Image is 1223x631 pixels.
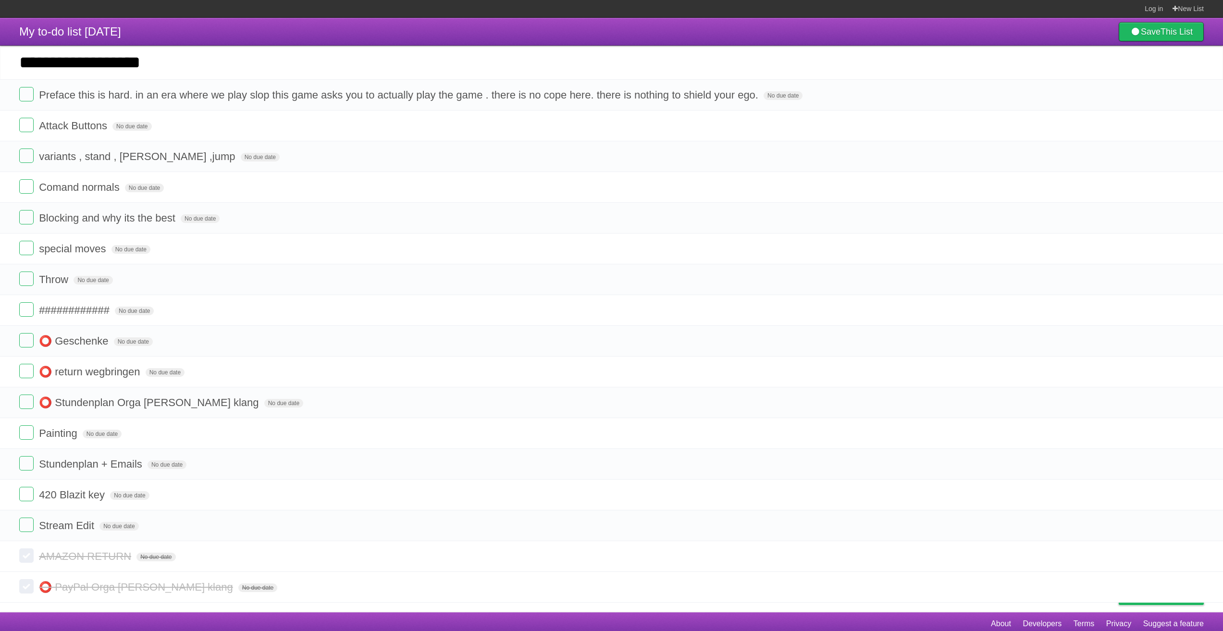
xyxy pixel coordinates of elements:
[19,548,34,563] label: Done
[19,456,34,470] label: Done
[241,153,280,161] span: No due date
[136,553,175,561] span: No due date
[1161,27,1193,37] b: This List
[19,87,34,101] label: Done
[39,581,235,593] span: ⭕ PayPal Orga [PERSON_NAME] klang
[115,307,154,315] span: No due date
[39,458,145,470] span: Stundenplan + Emails
[39,489,107,501] span: 420 Blazit key
[19,241,34,255] label: Done
[83,430,122,438] span: No due date
[99,522,138,531] span: No due date
[19,333,34,347] label: Done
[19,148,34,163] label: Done
[39,89,761,101] span: Preface this is hard. in an era where we play slop this game asks you to actually play the game ....
[39,520,97,532] span: Stream Edit
[238,583,277,592] span: No due date
[264,399,303,408] span: No due date
[19,425,34,440] label: Done
[111,245,150,254] span: No due date
[39,427,80,439] span: Painting
[74,276,112,285] span: No due date
[19,179,34,194] label: Done
[19,579,34,594] label: Done
[19,395,34,409] label: Done
[39,243,108,255] span: special moves
[112,122,151,131] span: No due date
[764,91,803,100] span: No due date
[39,273,71,285] span: Throw
[39,304,112,316] span: ############
[19,118,34,132] label: Done
[39,181,122,193] span: Comand normals
[19,25,121,38] span: My to-do list [DATE]
[39,150,237,162] span: variants , stand , [PERSON_NAME] ,jump
[39,550,134,562] span: AMAZON RETURN
[39,366,142,378] span: ⭕ return wegbringen
[19,364,34,378] label: Done
[19,487,34,501] label: Done
[110,491,149,500] span: No due date
[146,368,185,377] span: No due date
[39,396,261,408] span: ⭕ Stundenplan Orga [PERSON_NAME] klang
[148,460,186,469] span: No due date
[1139,588,1199,605] span: Buy me a coffee
[114,337,153,346] span: No due date
[125,184,164,192] span: No due date
[19,518,34,532] label: Done
[39,120,110,132] span: Attack Buttons
[39,212,178,224] span: Blocking and why its the best
[19,210,34,224] label: Done
[39,335,111,347] span: ⭕ Geschenke
[19,272,34,286] label: Done
[1119,22,1204,41] a: SaveThis List
[19,302,34,317] label: Done
[181,214,220,223] span: No due date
